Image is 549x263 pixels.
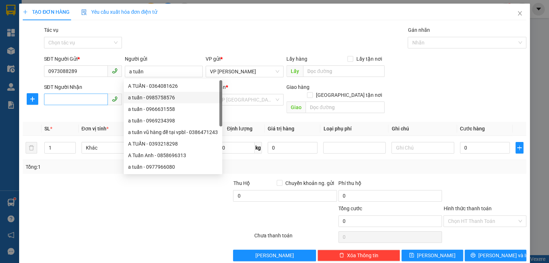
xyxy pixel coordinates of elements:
[44,55,122,63] div: SĐT Người Gửi
[27,93,38,105] button: plus
[26,142,37,154] button: delete
[124,80,222,92] div: A TUẤN - 0364081626
[268,142,318,154] input: 0
[112,96,118,102] span: phone
[23,9,28,14] span: plus
[254,232,338,244] div: Chưa thanh toán
[124,92,222,103] div: a tuấn - 0985758576
[128,117,218,125] div: a tuấn - 0969234398
[124,115,222,126] div: a tuấn - 0969234398
[478,251,529,259] span: [PERSON_NAME] và In
[44,27,58,33] label: Tác vụ
[353,55,385,63] span: Lấy tận nơi
[128,128,218,136] div: a tuấn vũ hàng để tại vpbl - 0386471243
[417,251,456,259] span: [PERSON_NAME]
[388,122,457,136] th: Ghi chú
[128,82,218,90] div: A TUẤN - 0364081626
[125,55,203,63] div: Người gửi
[81,9,157,15] span: Yêu cầu xuất hóa đơn điện tử
[27,96,38,102] span: plus
[465,250,526,261] button: printer[PERSON_NAME] và In
[124,138,222,150] div: A TUẤN - 0393218298
[286,65,303,77] span: Lấy
[206,55,284,63] div: VP gửi
[339,253,344,258] span: delete
[306,102,385,113] input: Dọc đường
[124,103,222,115] div: a tuấn - 0966631558
[401,250,463,261] button: save[PERSON_NAME]
[128,105,218,113] div: a tuấn - 0966631558
[124,126,222,138] div: a tuấn vũ hàng để tại vpbl - 0386471243
[128,94,218,102] div: a tuấn - 0985758576
[82,126,109,131] span: Đơn vị tính
[338,179,442,190] div: Phí thu hộ
[338,206,362,211] span: Tổng cước
[443,206,491,211] label: Hình thức thanh toán
[347,251,378,259] span: Xóa Thông tin
[81,9,87,15] img: icon
[227,126,252,131] span: Định lượng
[286,56,307,62] span: Lấy hàng
[124,150,222,161] div: A Tuấn Anh - 0858696313
[391,142,454,154] input: Ghi Chú
[26,163,212,171] div: Tổng: 1
[233,250,316,261] button: [PERSON_NAME]
[44,83,122,91] div: SĐT Người Nhận
[233,180,250,186] span: Thu Hộ
[128,140,218,148] div: A TUẤN - 0393218298
[128,163,218,171] div: a tuấn - 0977966080
[255,142,262,154] span: kg
[320,122,388,136] th: Loại phụ phí
[268,126,294,131] span: Giá trị hàng
[124,161,222,173] div: a tuấn - 0977966080
[517,10,523,16] span: close
[255,251,294,259] span: [PERSON_NAME]
[23,9,70,15] span: TẠO ĐƠN HÀNG
[303,65,385,77] input: Dọc đường
[510,4,530,24] button: Close
[282,179,337,187] span: Chuyển khoản ng. gửi
[470,253,475,258] span: printer
[409,253,414,258] span: save
[515,142,523,154] button: plus
[210,66,279,77] span: VP Hoàng Liệt
[286,102,306,113] span: Giao
[112,68,118,74] span: phone
[516,145,523,151] span: plus
[86,142,140,153] span: Khác
[128,151,218,159] div: A Tuấn Anh - 0858696313
[460,126,485,131] span: Cước hàng
[408,27,430,33] label: Gán nhãn
[313,91,385,99] span: [GEOGRAPHIC_DATA] tận nơi
[44,126,50,131] span: SL
[317,250,400,261] button: deleteXóa Thông tin
[286,84,309,90] span: Giao hàng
